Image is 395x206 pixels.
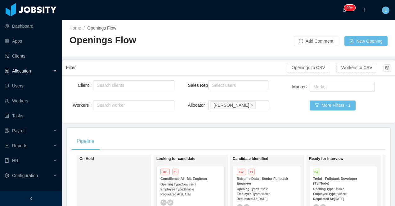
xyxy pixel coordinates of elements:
[384,64,391,72] button: icon: setting
[160,183,182,186] strong: Opening Type:
[78,83,93,88] label: Client
[334,197,343,201] span: [DATE]
[258,187,268,191] span: Upsale
[344,5,355,11] sup: 577
[313,84,368,90] div: Market
[310,101,355,110] button: icon: filterMore Filters · 1
[313,187,334,191] strong: Opening Type:
[5,35,57,47] a: icon: appstoreApps
[334,187,344,191] span: Upsale
[168,201,172,204] span: LR
[292,84,310,89] label: Market
[342,8,347,12] i: icon: bell
[12,143,27,148] span: Reports
[237,197,258,201] strong: Requested At:
[237,177,288,185] strong: Reframe Data - Senior Fullstack Engineer
[210,101,256,109] li: Luisa Romero
[72,133,99,150] div: Pipeline
[188,83,212,88] label: Sales Rep
[384,7,387,14] span: L
[160,188,184,191] strong: Employee Type:
[5,95,57,107] a: icon: userWorkers
[251,103,254,107] i: icon: close
[12,158,18,163] span: HR
[70,26,81,30] a: Home
[260,192,270,196] span: Billable
[312,83,315,91] input: Market
[5,143,9,148] i: icon: line-chart
[12,68,31,73] span: Allocation
[160,169,170,175] span: Hot
[97,102,165,108] div: Search worker
[294,36,338,46] button: icon: messageAdd Comment
[336,63,377,73] button: Workers to CSV
[249,169,255,175] span: P1
[257,101,260,109] input: Allocator
[79,157,166,161] h1: On Hold
[5,129,9,133] i: icon: file-protect
[95,82,98,89] input: Client
[313,197,334,201] strong: Requested At:
[5,69,9,73] i: icon: solution
[287,63,330,73] button: Openings to CSV
[97,82,168,88] div: Search clients
[12,173,38,178] span: Configuration
[258,197,267,201] span: [DATE]
[210,82,213,89] input: Sales Rep
[237,169,246,175] span: Hot
[160,193,181,196] strong: Requested At:
[344,36,388,46] button: icon: file-addNew Opening
[66,62,287,73] div: Filter
[5,173,9,178] i: icon: setting
[237,192,260,196] strong: Employee Type:
[70,34,229,47] h2: Openings Flow
[160,177,207,180] strong: Consilience AI - ML Engineer
[313,169,319,175] span: P4
[233,157,320,161] h1: Candidate Identified
[5,158,9,163] i: icon: book
[182,183,196,186] span: New client
[337,192,347,196] span: Billable
[87,26,116,30] span: Openings Flow
[212,82,262,88] div: Select users
[5,110,57,122] a: icon: profileTasks
[213,102,249,109] div: [PERSON_NAME]
[73,103,93,108] label: Workers
[181,193,191,196] span: [DATE]
[161,201,165,204] span: AF
[184,188,194,191] span: Billable
[237,187,258,191] strong: Opening Type:
[5,20,57,32] a: icon: pie-chartDashboard
[5,50,57,62] a: icon: auditClients
[313,192,337,196] strong: Employee Type:
[313,177,357,185] strong: Terial - Fullstack Developer (TS/Node)
[156,157,243,161] h1: Looking for candidate
[83,26,85,30] span: /
[95,101,98,109] input: Workers
[188,103,209,108] label: Allocator
[362,8,366,12] i: icon: plus
[172,169,178,175] span: P1
[12,128,25,133] span: Payroll
[5,80,57,92] a: icon: robotUsers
